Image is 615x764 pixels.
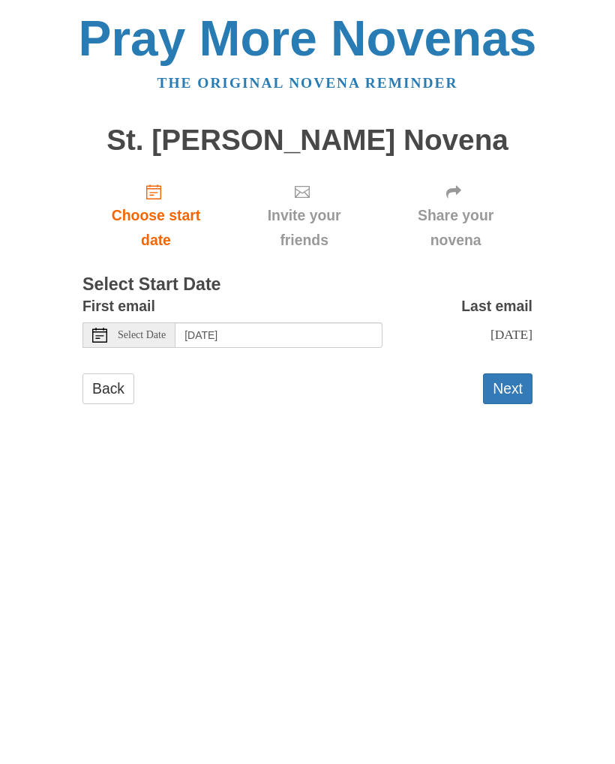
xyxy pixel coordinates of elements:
[490,327,532,342] span: [DATE]
[118,330,166,340] span: Select Date
[82,171,229,260] a: Choose start date
[229,171,379,260] div: Click "Next" to confirm your start date first.
[79,10,537,66] a: Pray More Novenas
[379,171,532,260] div: Click "Next" to confirm your start date first.
[82,124,532,157] h1: St. [PERSON_NAME] Novena
[82,275,532,295] h3: Select Start Date
[82,373,134,404] a: Back
[157,75,458,91] a: The original novena reminder
[82,294,155,319] label: First email
[394,203,517,253] span: Share your novena
[461,294,532,319] label: Last email
[97,203,214,253] span: Choose start date
[244,203,364,253] span: Invite your friends
[483,373,532,404] button: Next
